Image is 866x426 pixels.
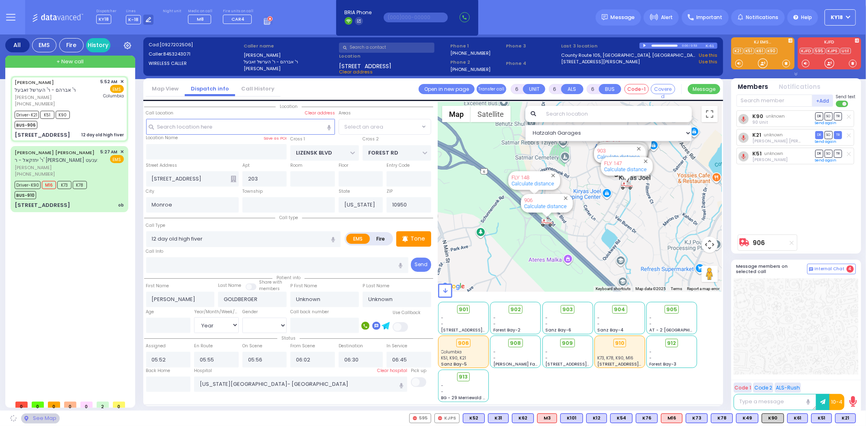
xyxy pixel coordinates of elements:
span: Phone 1 [450,43,503,49]
button: ALS-Rush [775,383,801,393]
span: Alert [661,14,673,21]
span: 902 [510,306,521,314]
span: CAR4 [231,16,244,22]
div: BLS [711,413,733,423]
div: M3 [537,413,557,423]
button: KY18 [825,9,856,26]
div: 910 [613,339,626,348]
label: Last 3 location [561,43,639,49]
a: KJFD [800,48,813,54]
div: BLS [586,413,607,423]
button: UNIT [523,84,545,94]
a: K21 [733,48,743,54]
span: DR [815,112,823,120]
label: Age [146,309,154,315]
span: 2 [97,402,109,408]
label: Back Home [146,368,171,374]
button: Show satellite imagery [471,106,511,122]
div: BLS [463,413,485,423]
span: - [493,355,496,361]
span: DR [815,150,823,157]
label: KJFD [798,40,861,46]
span: Mier Yitzchok Weiss [752,138,824,144]
button: BUS [599,84,621,94]
span: M8 [197,16,204,22]
span: 90 Unit [752,119,768,125]
div: K73 [686,413,708,423]
span: Driver-K90 [15,181,41,189]
span: Driver-K21 [15,111,39,119]
button: Code 2 [753,383,773,393]
span: 0 [80,402,93,408]
div: ALS [661,413,682,423]
span: M16 [42,181,56,189]
div: K52 [463,413,485,423]
span: Forest Bay-2 [493,327,520,333]
span: KY18 [831,14,843,21]
span: SO [825,131,833,139]
span: - [545,349,548,355]
label: Floor [339,162,348,169]
span: - [493,349,496,355]
div: EMS [32,38,56,52]
h5: Message members on selected call [736,264,807,274]
span: [PERSON_NAME] Farm [493,361,541,367]
img: comment-alt.png [809,267,813,271]
button: Message [688,84,720,94]
a: Calculate distance [604,166,647,172]
a: Map View [146,85,185,93]
a: [PERSON_NAME] [15,79,54,86]
img: Google [440,281,467,292]
span: [STREET_ADDRESS][PERSON_NAME] [545,361,622,367]
span: KY18 [96,15,111,24]
span: BRIA Phone [345,9,372,16]
span: [PHONE_NUMBER] [15,101,55,107]
span: [STREET_ADDRESS] [339,62,391,69]
label: Pick up [411,368,426,374]
span: BUS-906 [15,121,37,129]
a: K90 [766,48,777,54]
div: K90 [762,413,784,423]
label: Call Info [146,248,164,255]
a: 906 [753,240,765,246]
label: Clear hospital [377,368,407,374]
span: 913 [459,373,468,381]
button: Code-1 [624,84,649,94]
label: Street Address [146,162,177,169]
span: [0927202506] [160,41,193,48]
span: 0 [113,402,125,408]
button: Drag Pegman onto the map to open Street View [702,266,718,282]
span: K78 [73,181,87,189]
img: red-radio-icon.svg [438,416,442,420]
span: EMS [110,155,124,163]
button: Internal Chat 4 [807,264,856,274]
span: Help [801,14,812,21]
span: TR [834,112,842,120]
span: ר' אברהם - ר' הערשל זאבעל [15,86,76,93]
div: All [5,38,30,52]
span: Clear address [339,69,373,75]
input: Search location [541,106,691,122]
span: - [441,321,444,327]
label: Apt [242,162,250,169]
div: K78 [711,413,733,423]
div: K62 [512,413,534,423]
span: SO [825,150,833,157]
label: Use Callback [393,310,421,316]
label: ZIP [387,188,393,195]
span: Location [276,103,302,110]
label: [PHONE_NUMBER] [450,66,490,72]
a: FLY 147 [604,160,622,166]
span: 0 [32,402,44,408]
span: 8453243071 [163,51,190,57]
div: ob [118,202,124,208]
label: Dispatcher [96,9,117,14]
span: 903 [562,306,573,314]
button: Send [411,258,431,272]
span: BG - 29 Merriewold S. [441,395,487,401]
div: BLS [560,413,583,423]
label: [PERSON_NAME] [244,65,336,72]
span: - [441,315,444,321]
a: Send again [815,120,837,125]
a: KJPS [826,48,840,54]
